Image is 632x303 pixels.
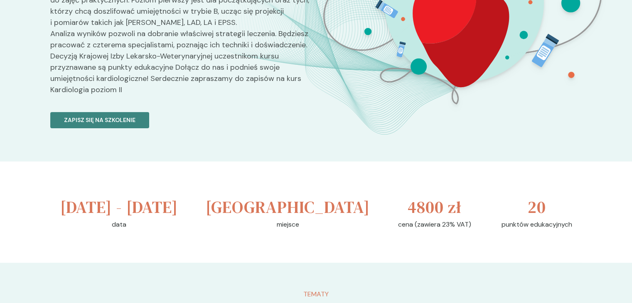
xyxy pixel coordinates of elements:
[60,195,178,220] h3: [DATE] - [DATE]
[206,195,370,220] h3: [GEOGRAPHIC_DATA]
[398,220,471,230] p: cena (zawiera 23% VAT)
[112,220,126,230] p: data
[64,116,135,125] p: Zapisz się na szkolenie
[277,220,299,230] p: miejsce
[50,102,310,128] a: Zapisz się na szkolenie
[502,220,572,230] p: punktów edukacyjnych
[50,112,149,128] button: Zapisz się na szkolenie
[173,289,459,299] p: Tematy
